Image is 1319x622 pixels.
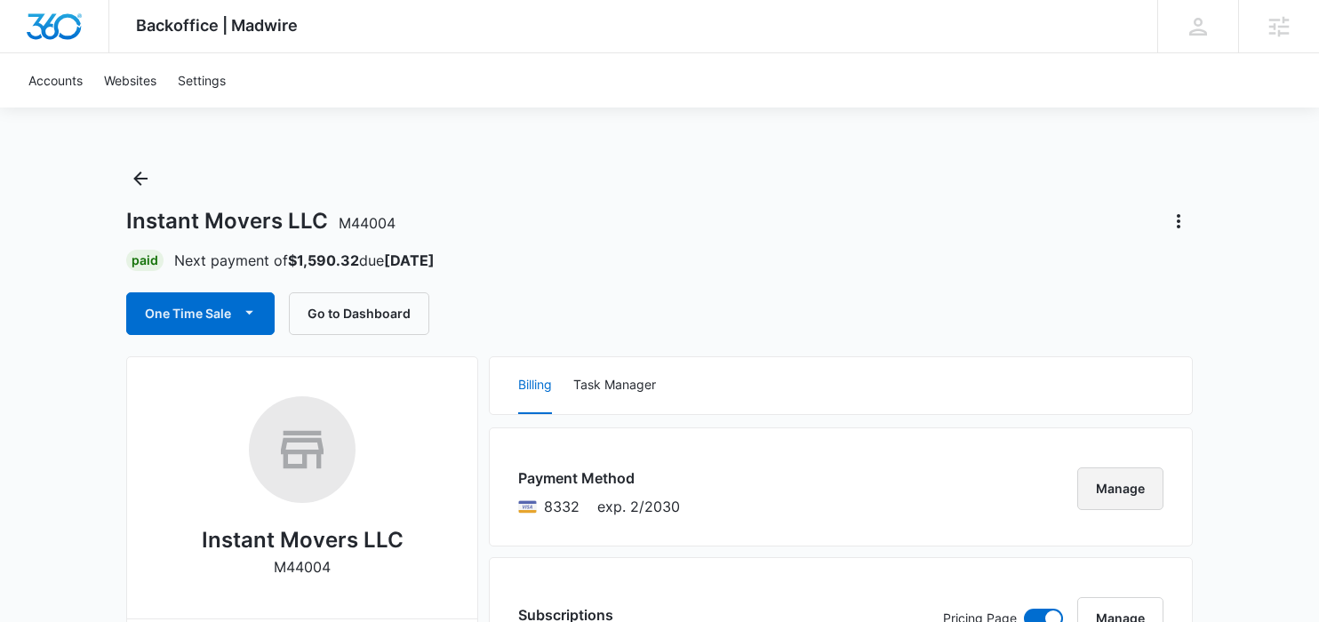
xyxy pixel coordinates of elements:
[167,53,236,108] a: Settings
[1164,207,1193,235] button: Actions
[518,357,552,414] button: Billing
[339,214,396,232] span: M44004
[126,208,396,235] h1: Instant Movers LLC
[289,292,429,335] button: Go to Dashboard
[202,524,404,556] h2: Instant Movers LLC
[126,250,164,271] div: Paid
[126,164,155,193] button: Back
[93,53,167,108] a: Websites
[136,16,298,35] span: Backoffice | Madwire
[174,250,435,271] p: Next payment of due
[274,556,331,578] p: M44004
[126,292,275,335] button: One Time Sale
[573,357,656,414] button: Task Manager
[18,53,93,108] a: Accounts
[288,251,359,269] strong: $1,590.32
[518,467,680,489] h3: Payment Method
[544,496,580,517] span: Visa ending with
[384,251,435,269] strong: [DATE]
[597,496,680,517] span: exp. 2/2030
[1077,467,1163,510] button: Manage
